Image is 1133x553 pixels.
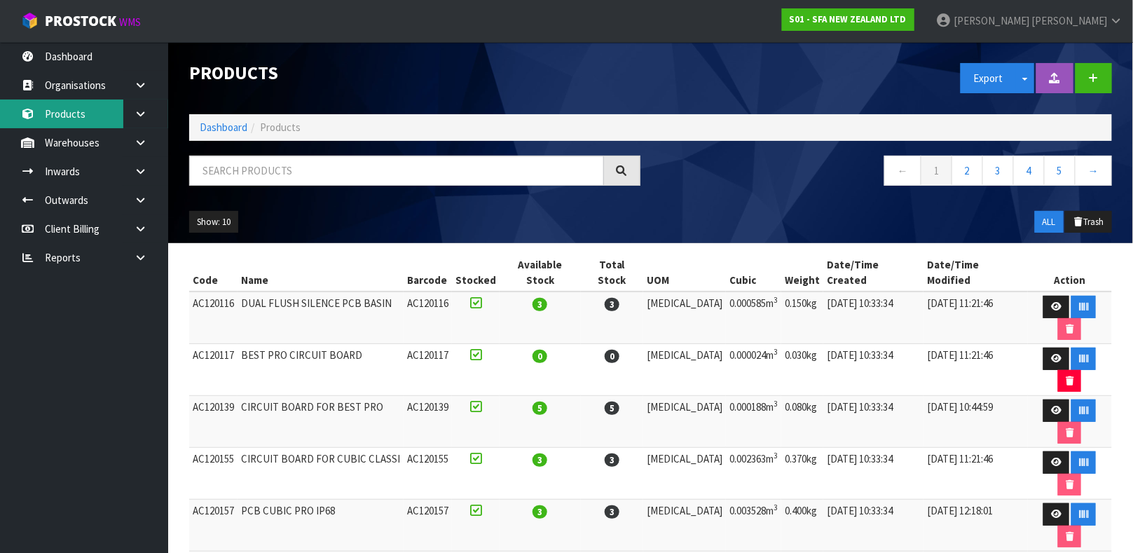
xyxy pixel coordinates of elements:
td: AC120139 [189,396,238,448]
sup: 3 [774,295,778,305]
span: 5 [605,402,619,415]
span: Products [260,121,301,134]
td: [MEDICAL_DATA] [643,396,726,448]
button: Show: 10 [189,211,238,233]
span: 3 [605,298,619,311]
button: Export [961,63,1017,93]
td: AC120117 [404,344,452,396]
td: DUAL FLUSH SILENCE PCB BASIN [238,292,404,344]
td: [DATE] 10:33:34 [823,396,923,448]
td: 0.002363m [726,448,781,500]
td: [DATE] 11:21:46 [923,448,1027,500]
a: 2 [952,156,983,186]
td: AC120139 [404,396,452,448]
sup: 3 [774,347,778,357]
span: 3 [533,453,547,467]
td: AC120157 [189,500,238,552]
td: 0.000585m [726,292,781,344]
a: 1 [921,156,952,186]
td: 0.150kg [781,292,823,344]
td: 0.400kg [781,500,823,552]
a: ← [884,156,921,186]
span: ProStock [45,12,116,30]
td: 0.080kg [781,396,823,448]
sup: 3 [774,503,778,512]
td: [DATE] 10:33:34 [823,500,923,552]
th: Barcode [404,254,452,292]
span: 0 [605,350,619,363]
th: Date/Time Modified [923,254,1027,292]
td: [DATE] 12:18:01 [923,500,1027,552]
td: [DATE] 11:21:46 [923,344,1027,396]
span: [PERSON_NAME] [1031,14,1107,27]
nav: Page navigation [661,156,1113,190]
a: Dashboard [200,121,247,134]
td: 0.003528m [726,500,781,552]
td: AC120117 [189,344,238,396]
th: Name [238,254,404,292]
td: [MEDICAL_DATA] [643,500,726,552]
td: AC120157 [404,500,452,552]
td: 0.000188m [726,396,781,448]
sup: 3 [774,451,778,460]
span: 3 [605,505,619,519]
h1: Products [189,63,640,83]
td: PCB CUBIC PRO IP68 [238,500,404,552]
th: Code [189,254,238,292]
a: 4 [1013,156,1045,186]
th: UOM [643,254,726,292]
td: AC120116 [189,292,238,344]
a: 5 [1044,156,1076,186]
td: [DATE] 10:33:34 [823,292,923,344]
td: [MEDICAL_DATA] [643,448,726,500]
td: CIRCUIT BOARD FOR BEST PRO [238,396,404,448]
a: 3 [982,156,1014,186]
th: Date/Time Created [823,254,923,292]
td: CIRCUIT BOARD FOR CUBIC CLASSI [238,448,404,500]
td: [DATE] 11:21:46 [923,292,1027,344]
th: Total Stock [581,254,644,292]
td: 0.000024m [726,344,781,396]
td: [DATE] 10:33:34 [823,344,923,396]
td: [MEDICAL_DATA] [643,344,726,396]
span: 3 [533,505,547,519]
td: 0.370kg [781,448,823,500]
td: [DATE] 10:33:34 [823,448,923,500]
th: Action [1028,254,1112,292]
th: Stocked [452,254,500,292]
span: 3 [605,453,619,467]
span: 5 [533,402,547,415]
span: 3 [533,298,547,311]
th: Available Stock [500,254,581,292]
a: S01 - SFA NEW ZEALAND LTD [782,8,914,31]
td: AC120155 [189,448,238,500]
a: → [1075,156,1112,186]
th: Cubic [726,254,781,292]
button: ALL [1035,211,1064,233]
td: 0.030kg [781,344,823,396]
button: Trash [1065,211,1112,233]
td: [MEDICAL_DATA] [643,292,726,344]
td: AC120116 [404,292,452,344]
td: BEST PRO CIRCUIT BOARD [238,344,404,396]
td: [DATE] 10:44:59 [923,396,1027,448]
th: Weight [781,254,823,292]
sup: 3 [774,399,778,409]
span: 0 [533,350,547,363]
strong: S01 - SFA NEW ZEALAND LTD [790,13,907,25]
small: WMS [119,15,141,29]
img: cube-alt.png [21,12,39,29]
td: AC120155 [404,448,452,500]
input: Search products [189,156,604,186]
span: [PERSON_NAME] [954,14,1029,27]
